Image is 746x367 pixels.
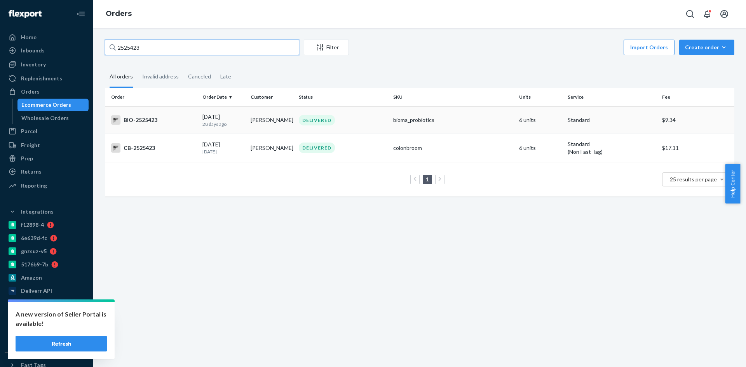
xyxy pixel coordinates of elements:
[16,310,107,328] p: A new version of Seller Portal is available!
[565,88,659,106] th: Service
[202,148,244,155] p: [DATE]
[21,75,62,82] div: Replenishments
[73,6,89,22] button: Close Navigation
[5,340,89,349] a: Add Integration
[679,40,734,55] button: Create order
[5,152,89,165] a: Prep
[716,6,732,22] button: Open account menu
[16,336,107,351] button: Refresh
[9,10,42,18] img: Flexport logo
[105,88,199,106] th: Order
[21,168,42,176] div: Returns
[682,6,698,22] button: Open Search Box
[202,121,244,127] p: 28 days ago
[299,143,335,153] div: DELIVERED
[21,287,52,295] div: Deliverr API
[5,285,89,297] a: Deliverr API
[17,112,89,124] a: Wholesale Orders
[5,72,89,85] a: Replenishments
[393,116,513,124] div: bioma_probiotics
[106,9,132,18] a: Orders
[202,141,244,155] div: [DATE]
[424,176,431,183] a: Page 1 is your current page
[304,43,349,51] div: Filter
[5,298,89,310] a: pulsetto
[111,143,196,153] div: CB-2525423
[5,245,89,257] a: gnzsuz-v5
[21,221,44,229] div: f12898-4
[111,115,196,125] div: BIO-2525423
[390,88,516,106] th: SKU
[568,148,656,156] div: (Non Fast Tag)
[5,271,89,284] a: Amazon
[21,234,47,242] div: 6e639d-fc
[220,66,231,87] div: Late
[21,247,47,255] div: gnzsuz-v5
[516,88,564,106] th: Units
[99,3,138,25] ol: breadcrumbs
[299,115,335,125] div: DELIVERED
[21,101,71,109] div: Ecommerce Orders
[251,94,293,100] div: Customer
[21,261,48,268] div: 5176b9-7b
[5,205,89,218] button: Integrations
[188,66,211,87] div: Canceled
[699,6,715,22] button: Open notifications
[568,140,656,148] p: Standard
[5,179,89,192] a: Reporting
[5,125,89,137] a: Parcel
[110,66,133,88] div: All orders
[21,33,37,41] div: Home
[21,141,40,149] div: Freight
[516,106,564,134] td: 6 units
[5,58,89,71] a: Inventory
[21,182,47,190] div: Reporting
[5,31,89,43] a: Home
[21,127,37,135] div: Parcel
[5,311,89,324] a: a76299-82
[304,40,349,55] button: Filter
[17,99,89,111] a: Ecommerce Orders
[21,114,69,122] div: Wholesale Orders
[21,88,40,96] div: Orders
[5,219,89,231] a: f12898-4
[659,88,734,106] th: Fee
[248,106,296,134] td: [PERSON_NAME]
[393,144,513,152] div: colonbroom
[5,85,89,98] a: Orders
[5,258,89,271] a: 5176b9-7b
[21,61,46,68] div: Inventory
[142,66,179,87] div: Invalid address
[202,113,244,127] div: [DATE]
[5,324,89,337] a: colon-broom
[199,88,248,106] th: Order Date
[248,134,296,162] td: [PERSON_NAME]
[21,208,54,216] div: Integrations
[5,139,89,151] a: Freight
[105,40,299,55] input: Search orders
[659,106,734,134] td: $9.34
[21,155,33,162] div: Prep
[659,134,734,162] td: $17.11
[685,43,729,51] div: Create order
[516,134,564,162] td: 6 units
[624,40,675,55] button: Import Orders
[296,88,390,106] th: Status
[5,165,89,178] a: Returns
[725,164,740,204] button: Help Center
[21,274,42,282] div: Amazon
[5,232,89,244] a: 6e639d-fc
[5,44,89,57] a: Inbounds
[21,47,45,54] div: Inbounds
[670,176,717,183] span: 25 results per page
[568,116,656,124] p: Standard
